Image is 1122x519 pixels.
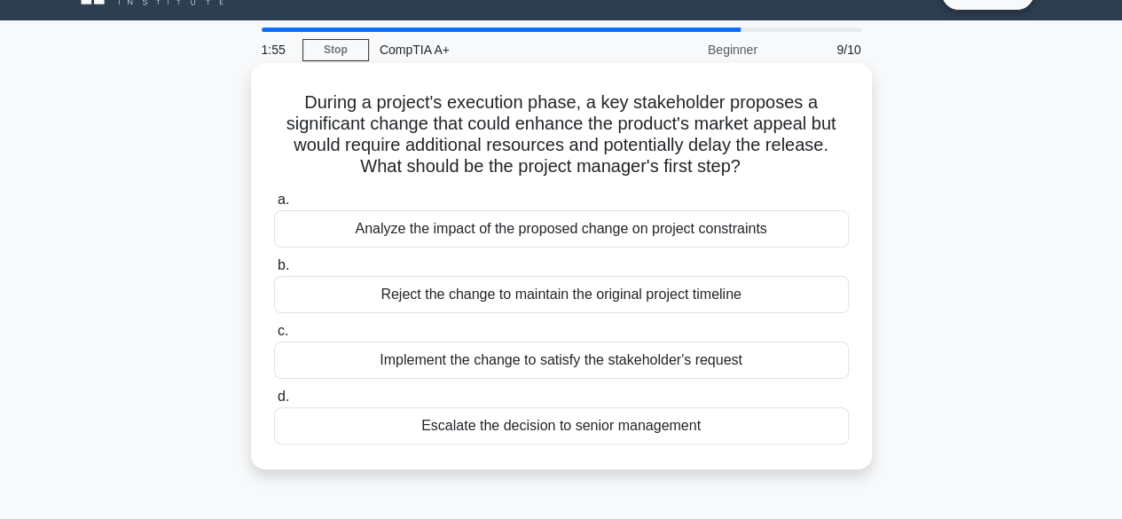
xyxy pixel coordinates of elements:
[613,32,768,67] div: Beginner
[369,32,613,67] div: CompTIA A+
[274,276,849,313] div: Reject the change to maintain the original project timeline
[278,192,289,207] span: a.
[302,39,369,61] a: Stop
[274,342,849,379] div: Implement the change to satisfy the stakeholder's request
[278,257,289,272] span: b.
[251,32,302,67] div: 1:55
[274,210,849,248] div: Analyze the impact of the proposed change on project constraints
[278,389,289,404] span: d.
[272,91,851,178] h5: During a project's execution phase, a key stakeholder proposes a significant change that could en...
[768,32,872,67] div: 9/10
[278,323,288,338] span: c.
[274,407,849,444] div: Escalate the decision to senior management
